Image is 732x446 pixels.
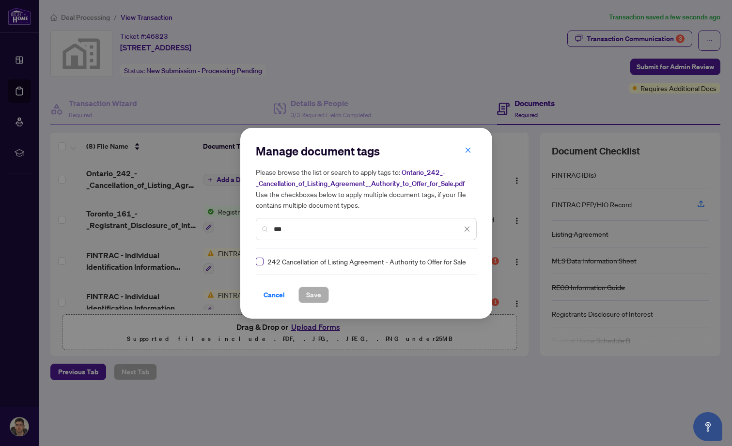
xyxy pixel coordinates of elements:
button: Save [298,287,329,303]
h2: Manage document tags [256,143,477,159]
button: Open asap [693,412,722,441]
span: close [464,226,470,232]
span: Ontario_242_-_Cancellation_of_Listing_Agreement__Authority_to_Offer_for_Sale.pdf [256,168,465,188]
span: Cancel [264,287,285,303]
span: close [465,147,471,154]
button: Cancel [256,287,293,303]
h5: Please browse the list or search to apply tags to: Use the checkboxes below to apply multiple doc... [256,167,477,210]
span: 242 Cancellation of Listing Agreement - Authority to Offer for Sale [267,256,466,267]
